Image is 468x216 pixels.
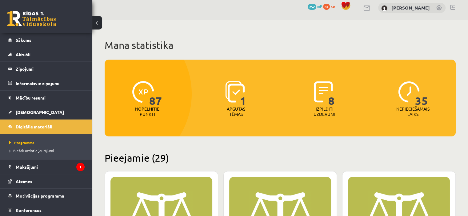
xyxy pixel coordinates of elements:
span: Programma [9,140,34,145]
img: Roberts Zariņš [381,5,387,11]
a: Sākums [8,33,85,47]
span: Motivācijas programma [16,193,64,198]
img: icon-clock-7be60019b62300814b6bd22b8e044499b485619524d84068768e800edab66f18.svg [398,81,420,103]
p: Nopelnītie punkti [135,106,159,117]
span: 87 [149,81,162,106]
span: Biežāk uzdotie jautājumi [9,148,54,153]
a: Digitālie materiāli [8,120,85,134]
img: icon-completed-tasks-ad58ae20a441b2904462921112bc710f1caf180af7a3daa7317a5a94f2d26646.svg [314,81,333,103]
h2: Pieejamie (29) [105,152,456,164]
a: 87 xp [323,4,338,9]
img: icon-xp-0682a9bc20223a9ccc6f5883a126b849a74cddfe5390d2b41b4391c66f2066e7.svg [132,81,154,103]
a: Programma [9,140,86,145]
span: 35 [415,81,428,106]
span: xp [331,4,335,9]
span: Mācību resursi [16,95,46,100]
a: 252 mP [308,4,322,9]
h1: Mana statistika [105,39,456,51]
legend: Informatīvie ziņojumi [16,76,85,90]
legend: Ziņojumi [16,62,85,76]
span: Aktuāli [16,52,30,57]
p: Izpildīti uzdevumi [312,106,336,117]
span: [DEMOGRAPHIC_DATA] [16,109,64,115]
a: Ziņojumi [8,62,85,76]
span: Atzīmes [16,179,32,184]
a: [PERSON_NAME] [391,5,430,11]
span: Digitālie materiāli [16,124,52,129]
img: icon-learned-topics-4a711ccc23c960034f471b6e78daf4a3bad4a20eaf4de84257b87e66633f6470.svg [225,81,245,103]
a: Biežāk uzdotie jautājumi [9,148,86,153]
a: [DEMOGRAPHIC_DATA] [8,105,85,119]
span: 87 [323,4,330,10]
a: Rīgas 1. Tālmācības vidusskola [7,11,56,26]
p: Nepieciešamais laiks [396,106,430,117]
span: 8 [328,81,335,106]
span: mP [317,4,322,9]
a: Motivācijas programma [8,189,85,203]
span: Konferences [16,207,42,213]
a: Maksājumi1 [8,160,85,174]
i: 1 [76,163,85,171]
p: Apgūtās tēmas [224,106,248,117]
a: Atzīmes [8,174,85,188]
legend: Maksājumi [16,160,85,174]
span: 1 [240,81,246,106]
span: 252 [308,4,316,10]
span: Sākums [16,37,31,43]
a: Informatīvie ziņojumi [8,76,85,90]
a: Mācību resursi [8,91,85,105]
a: Aktuāli [8,47,85,61]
